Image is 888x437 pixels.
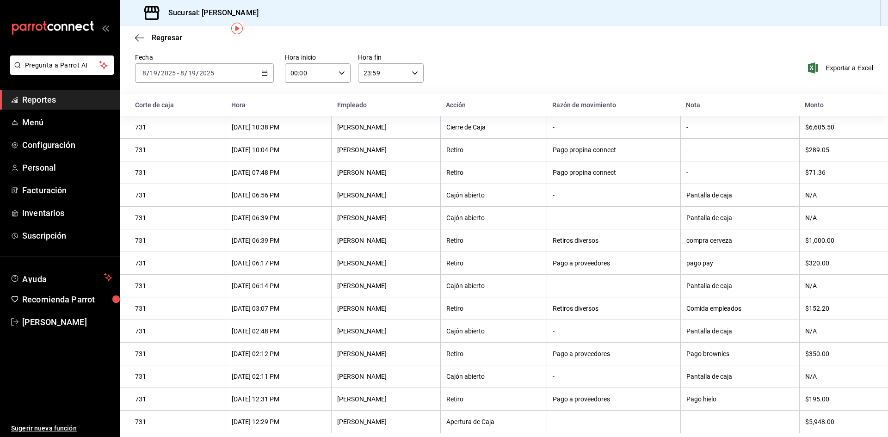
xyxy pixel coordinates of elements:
span: / [147,69,149,77]
th: Nota [680,94,799,116]
div: [PERSON_NAME] [337,169,434,176]
div: compra cerveza [686,237,794,244]
div: 731 [135,237,220,244]
div: - [553,327,675,335]
div: Comida empleados [686,305,794,312]
div: $6,605.50 [805,123,873,131]
th: Empleado [332,94,440,116]
button: Exportar a Excel [810,62,873,74]
th: Acción [440,94,547,116]
div: [PERSON_NAME] [337,418,434,425]
div: Retiro [446,350,541,357]
th: Corte de caja [120,94,226,116]
span: [PERSON_NAME] [22,316,112,328]
input: -- [188,69,196,77]
span: - [177,69,179,77]
label: Hora fin [358,54,424,61]
div: [PERSON_NAME] [337,123,434,131]
div: [PERSON_NAME] [337,191,434,199]
div: $195.00 [805,395,873,403]
div: [DATE] 10:38 PM [232,123,326,131]
span: Configuración [22,139,112,151]
th: Razón de movimiento [547,94,680,116]
div: - [686,169,794,176]
div: Retiros diversos [553,237,675,244]
div: [PERSON_NAME] [337,395,434,403]
div: 731 [135,191,220,199]
div: [DATE] 02:11 PM [232,373,326,380]
div: Retiro [446,237,541,244]
span: Suscripción [22,229,112,242]
div: - [553,123,675,131]
div: 731 [135,169,220,176]
div: - [686,146,794,154]
div: [DATE] 06:17 PM [232,259,326,267]
div: [PERSON_NAME] [337,282,434,289]
span: Menú [22,116,112,129]
div: N/A [805,191,873,199]
span: / [185,69,187,77]
div: [PERSON_NAME] [337,259,434,267]
span: / [158,69,160,77]
div: [DATE] 02:12 PM [232,350,326,357]
div: Retiros diversos [553,305,675,312]
div: N/A [805,373,873,380]
button: Pregunta a Parrot AI [10,55,114,75]
div: Pago a proveedores [553,259,675,267]
div: Pantalla de caja [686,282,794,289]
div: 731 [135,395,220,403]
div: Pago hielo [686,395,794,403]
div: [DATE] 12:29 PM [232,418,326,425]
div: - [553,282,675,289]
div: Pago a proveedores [553,350,675,357]
div: 731 [135,282,220,289]
div: 731 [135,373,220,380]
div: [PERSON_NAME] [337,146,434,154]
div: $320.00 [805,259,873,267]
div: Retiro [446,259,541,267]
div: Cajón abierto [446,373,541,380]
div: [DATE] 10:04 PM [232,146,326,154]
div: - [553,418,675,425]
div: [DATE] 02:48 PM [232,327,326,335]
div: [PERSON_NAME] [337,350,434,357]
div: - [553,373,675,380]
button: Regresar [135,33,182,42]
div: pago pay [686,259,794,267]
span: Reportes [22,93,112,106]
div: Retiro [446,146,541,154]
span: / [196,69,199,77]
div: $1,000.00 [805,237,873,244]
input: -- [180,69,185,77]
a: Pregunta a Parrot AI [6,67,114,77]
img: Tooltip marker [231,23,243,34]
div: [DATE] 12:31 PM [232,395,326,403]
div: [PERSON_NAME] [337,305,434,312]
div: Cajón abierto [446,191,541,199]
div: 731 [135,418,220,425]
div: [DATE] 06:14 PM [232,282,326,289]
div: N/A [805,282,873,289]
div: Pago brownies [686,350,794,357]
div: $289.05 [805,146,873,154]
div: [PERSON_NAME] [337,214,434,222]
div: [DATE] 06:56 PM [232,191,326,199]
label: Hora inicio [285,54,351,61]
div: [DATE] 03:07 PM [232,305,326,312]
span: Recomienda Parrot [22,293,112,306]
div: Pantalla de caja [686,214,794,222]
span: Facturación [22,184,112,197]
span: Personal [22,161,112,174]
div: Pago a proveedores [553,395,675,403]
input: ---- [160,69,176,77]
span: Regresar [152,33,182,42]
span: Inventarios [22,207,112,219]
div: $5,948.00 [805,418,873,425]
div: [DATE] 07:48 PM [232,169,326,176]
div: - [553,214,675,222]
div: Cajón abierto [446,214,541,222]
div: Pantalla de caja [686,191,794,199]
div: [PERSON_NAME] [337,327,434,335]
input: ---- [199,69,215,77]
